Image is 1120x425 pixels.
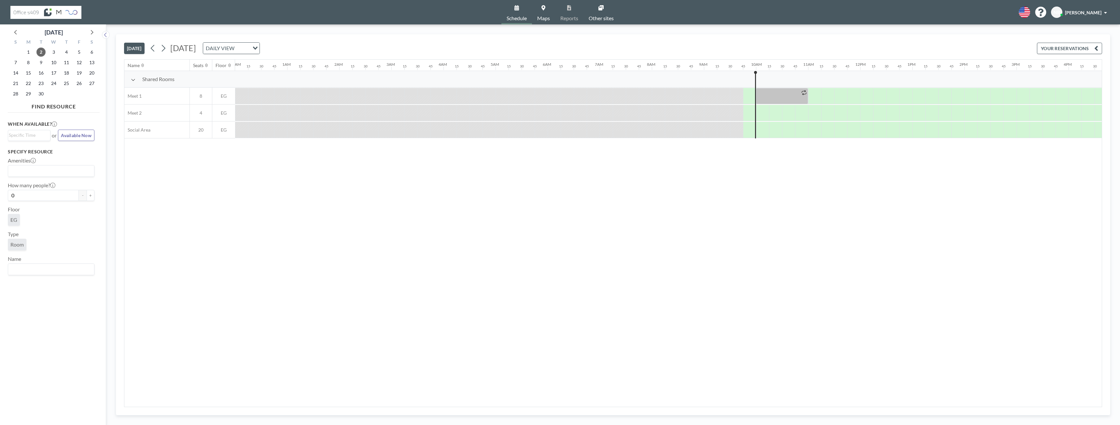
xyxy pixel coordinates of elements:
[1012,62,1020,67] div: 3PM
[803,62,814,67] div: 11AM
[520,64,524,68] div: 30
[24,58,33,67] span: Monday, September 8, 2025
[8,101,100,110] h4: FIND RESOURCE
[142,76,175,82] span: Shared Rooms
[885,64,889,68] div: 30
[8,130,50,140] div: Search for option
[85,38,98,47] div: S
[212,93,235,99] span: EG
[87,48,96,57] span: Saturday, September 6, 2025
[60,38,73,47] div: T
[334,62,343,67] div: 2AM
[1064,62,1072,67] div: 4PM
[246,64,250,68] div: 15
[491,62,499,67] div: 5AM
[87,190,94,201] button: +
[9,265,91,274] input: Search for option
[728,64,732,68] div: 30
[24,68,33,78] span: Monday, September 15, 2025
[819,64,823,68] div: 15
[924,64,928,68] div: 15
[11,68,20,78] span: Sunday, September 14, 2025
[1041,64,1045,68] div: 30
[299,64,302,68] div: 15
[190,93,212,99] span: 8
[36,58,46,67] span: Tuesday, September 9, 2025
[833,64,836,68] div: 30
[989,64,993,68] div: 30
[9,132,47,139] input: Search for option
[543,62,551,67] div: 6AM
[75,48,84,57] span: Friday, September 5, 2025
[872,64,875,68] div: 15
[1037,43,1102,54] button: YOUR RESERVATIONS
[22,38,35,47] div: M
[87,79,96,88] span: Saturday, September 27, 2025
[898,64,902,68] div: 45
[325,64,329,68] div: 45
[124,93,142,99] span: Meet 1
[907,62,916,67] div: 1PM
[455,64,459,68] div: 15
[351,64,355,68] div: 15
[49,48,58,57] span: Wednesday, September 3, 2025
[62,48,71,57] span: Thursday, September 4, 2025
[124,127,150,133] span: Social Area
[1065,10,1101,15] span: [PERSON_NAME]
[1080,64,1084,68] div: 15
[403,64,407,68] div: 15
[767,64,771,68] div: 15
[8,182,55,189] label: How many people?
[377,64,381,68] div: 45
[9,167,91,175] input: Search for option
[937,64,941,68] div: 30
[595,62,603,67] div: 7AM
[8,264,94,275] div: Search for option
[507,16,527,21] span: Schedule
[124,43,145,54] button: [DATE]
[559,64,563,68] div: 15
[10,241,24,248] span: Room
[87,58,96,67] span: Saturday, September 13, 2025
[73,38,85,47] div: F
[481,64,485,68] div: 45
[203,43,259,54] div: Search for option
[259,64,263,68] div: 30
[416,64,420,68] div: 30
[689,64,693,68] div: 45
[855,62,866,67] div: 12PM
[1093,64,1097,68] div: 30
[24,79,33,88] span: Monday, September 22, 2025
[312,64,315,68] div: 30
[48,38,60,47] div: W
[11,79,20,88] span: Sunday, September 21, 2025
[8,165,94,177] div: Search for option
[216,63,227,68] div: Floor
[36,79,46,88] span: Tuesday, September 23, 2025
[282,62,291,67] div: 1AM
[647,62,655,67] div: 8AM
[79,190,87,201] button: -
[49,68,58,78] span: Wednesday, September 17, 2025
[364,64,368,68] div: 30
[637,64,641,68] div: 45
[170,43,196,53] span: [DATE]
[1054,64,1058,68] div: 45
[533,64,537,68] div: 45
[585,64,589,68] div: 45
[8,206,20,213] label: Floor
[589,16,614,21] span: Other sites
[11,58,20,67] span: Sunday, September 7, 2025
[793,64,797,68] div: 45
[36,68,46,78] span: Tuesday, September 16, 2025
[124,110,142,116] span: Meet 2
[212,127,235,133] span: EG
[24,48,33,57] span: Monday, September 1, 2025
[507,64,511,68] div: 15
[35,38,48,47] div: T
[1002,64,1006,68] div: 45
[62,68,71,78] span: Thursday, September 18, 2025
[8,231,19,237] label: Type
[429,64,433,68] div: 45
[45,28,63,37] div: [DATE]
